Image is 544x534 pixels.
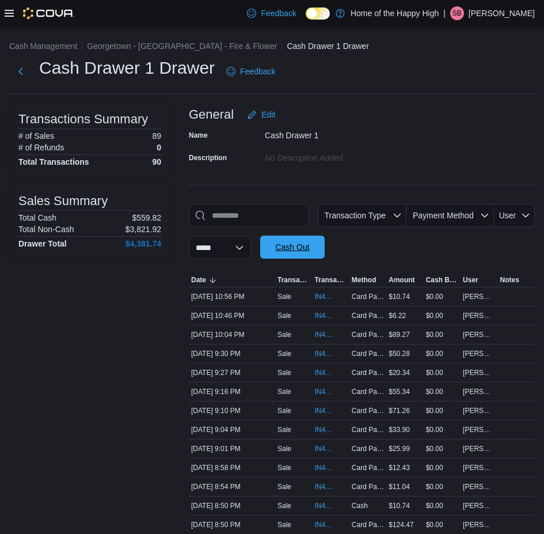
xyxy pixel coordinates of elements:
[469,6,535,20] p: [PERSON_NAME]
[389,330,410,339] span: $89.27
[424,423,461,437] div: $0.00
[463,463,495,472] span: [PERSON_NAME]
[463,482,495,491] span: [PERSON_NAME]
[352,463,384,472] span: Card Payment
[314,309,347,323] button: IN4SFK-18447004
[265,126,419,140] div: Cash Drawer 1
[189,480,275,494] div: [DATE] 8:54 PM
[463,368,495,377] span: [PERSON_NAME]
[352,482,384,491] span: Card Payment
[389,349,410,358] span: $50.28
[314,482,335,491] span: IN4SFK-18444239
[463,387,495,396] span: [PERSON_NAME]
[277,425,291,434] p: Sale
[352,292,384,301] span: Card Payment
[314,385,347,399] button: IN4SFK-18444874
[352,520,384,529] span: Card Payment
[424,518,461,532] div: $0.00
[349,273,386,287] button: Method
[461,273,497,287] button: User
[314,499,347,513] button: IN4SFK-18444116
[132,213,161,222] p: $559.82
[314,501,335,510] span: IN4SFK-18444116
[242,2,300,25] a: Feedback
[500,275,519,285] span: Notes
[277,275,310,285] span: Transaction Type
[424,385,461,399] div: $0.00
[314,311,335,320] span: IN4SFK-18447004
[191,275,206,285] span: Date
[314,463,335,472] span: IN4SFK-18444359
[18,157,89,166] h4: Total Transactions
[352,444,384,453] span: Card Payment
[277,292,291,301] p: Sale
[189,366,275,380] div: [DATE] 9:27 PM
[265,149,419,162] div: No Description added
[424,480,461,494] div: $0.00
[277,463,291,472] p: Sale
[389,482,410,491] span: $11.04
[389,368,410,377] span: $20.34
[260,236,325,259] button: Cash Out
[240,66,275,77] span: Feedback
[424,328,461,342] div: $0.00
[261,7,296,19] span: Feedback
[9,40,535,54] nav: An example of EuiBreadcrumbs
[389,311,406,320] span: $6.22
[23,7,74,19] img: Cova
[463,501,495,510] span: [PERSON_NAME]
[277,368,291,377] p: Sale
[277,501,291,510] p: Sale
[18,239,67,248] h4: Drawer Total
[87,41,277,51] button: Georgetown - [GEOGRAPHIC_DATA] - Fire & Flower
[463,425,495,434] span: [PERSON_NAME]
[243,103,280,126] button: Edit
[189,499,275,513] div: [DATE] 8:50 PM
[314,366,347,380] button: IN4SFK-18445164
[413,211,474,220] span: Payment Method
[463,349,495,358] span: [PERSON_NAME]
[275,273,312,287] button: Transaction Type
[389,425,410,434] span: $33.90
[389,501,410,510] span: $10.74
[314,275,347,285] span: Transaction #
[406,204,494,227] button: Payment Method
[18,143,64,152] h6: # of Refunds
[314,461,347,475] button: IN4SFK-18444359
[314,480,347,494] button: IN4SFK-18444239
[450,6,464,20] div: Savio Bassil
[318,204,406,227] button: Transaction Type
[152,157,161,166] h4: 90
[424,309,461,323] div: $0.00
[125,225,161,234] p: $3,821.92
[352,311,384,320] span: Card Payment
[18,131,54,141] h6: # of Sales
[39,56,215,79] h1: Cash Drawer 1 Drawer
[314,425,335,434] span: IN4SFK-18444540
[261,109,275,120] span: Edit
[463,330,495,339] span: [PERSON_NAME]
[389,463,410,472] span: $12.43
[499,211,516,220] span: User
[424,442,461,456] div: $0.00
[157,143,161,152] p: 0
[314,330,335,339] span: IN4SFK-18446099
[463,311,495,320] span: [PERSON_NAME]
[189,347,275,361] div: [DATE] 9:30 PM
[352,275,376,285] span: Method
[498,273,535,287] button: Notes
[386,273,423,287] button: Amount
[424,461,461,475] div: $0.00
[287,41,368,51] button: Cash Drawer 1 Drawer
[314,290,347,304] button: IN4SFK-18447211
[18,112,148,126] h3: Transactions Summary
[463,520,495,529] span: [PERSON_NAME]
[463,406,495,415] span: [PERSON_NAME]
[389,520,413,529] span: $124.47
[314,406,335,415] span: IN4SFK-18444752
[424,273,461,287] button: Cash Back
[389,387,410,396] span: $55.34
[189,131,208,140] label: Name
[426,275,458,285] span: Cash Back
